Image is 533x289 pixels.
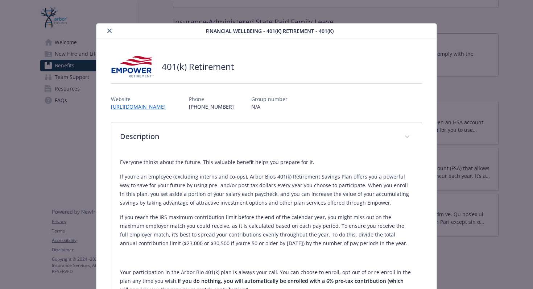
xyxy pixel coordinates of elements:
[120,131,396,142] p: Description
[162,60,234,73] h2: 401(k) Retirement
[251,95,288,103] p: Group number
[111,56,154,78] img: Empower Retirement
[105,26,114,35] button: close
[206,27,334,35] span: Financial Wellbeing - 401(k) Retirement - 401(k)
[189,95,234,103] p: Phone
[189,103,234,110] p: [PHONE_NUMBER]
[111,122,422,152] div: Description
[120,172,413,207] p: If you’re an employee (excluding interns and co-ops), Arbor Bio’s 401(k) Retirement Savings Plan ...
[120,213,413,248] p: If you reach the IRS maximum contribution limit before the end of the calendar year, you might mi...
[111,103,172,110] a: [URL][DOMAIN_NAME]
[251,103,288,110] p: N/A
[111,95,172,103] p: Website
[120,158,413,167] p: Everyone thinks about the future. This valuable benefit helps you prepare for it.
